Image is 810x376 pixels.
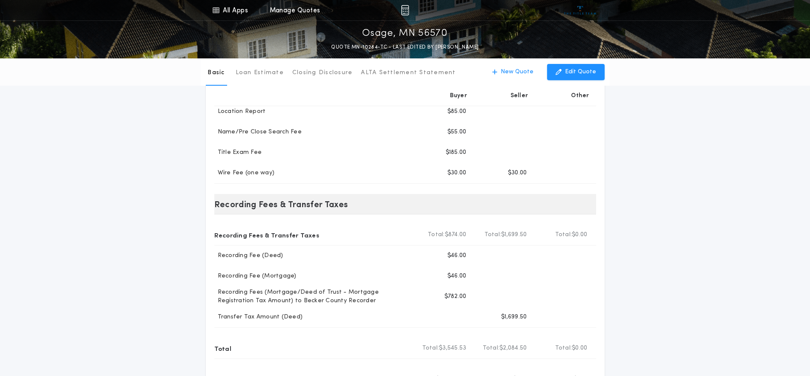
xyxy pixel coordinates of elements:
[501,231,527,239] span: $1,699.50
[447,272,467,281] p: $46.00
[208,69,225,77] p: Basic
[499,344,527,353] span: $2,084.50
[445,231,467,239] span: $874.00
[444,292,467,301] p: $782.00
[565,68,596,76] p: Edit Quote
[564,6,596,14] img: vs-icon
[214,128,302,136] p: Name/Pre Close Search Fee
[214,107,266,116] p: Location Report
[214,169,275,177] p: Wire Fee (one way)
[446,148,467,157] p: $185.00
[214,288,413,305] p: Recording Fees (Mortgage/Deed of Trust - Mortgage Registration Tax Amount) to Becker County Recorder
[214,197,348,211] p: Recording Fees & Transfer Taxes
[214,228,320,242] p: Recording Fees & Transfer Taxes
[571,92,589,100] p: Other
[547,64,605,80] button: Edit Quote
[572,231,587,239] span: $0.00
[555,231,572,239] b: Total:
[331,43,479,52] p: QUOTE MN-10284-TC - LAST EDITED BY [PERSON_NAME]
[572,344,587,353] span: $0.00
[501,68,533,76] p: New Quote
[510,92,528,100] p: Seller
[447,169,467,177] p: $30.00
[361,69,455,77] p: ALTA Settlement Statement
[483,344,500,353] b: Total:
[292,69,353,77] p: Closing Disclosure
[362,27,447,40] p: Osage, MN 56570
[484,64,542,80] button: New Quote
[450,92,467,100] p: Buyer
[214,148,262,157] p: Title Exam Fee
[236,69,284,77] p: Loan Estimate
[214,341,231,355] p: Total
[422,344,439,353] b: Total:
[214,313,303,321] p: Transfer Tax Amount (Deed)
[401,5,409,15] img: img
[484,231,502,239] b: Total:
[501,313,527,321] p: $1,699.50
[508,169,527,177] p: $30.00
[447,107,467,116] p: $85.00
[555,344,572,353] b: Total:
[214,272,297,281] p: Recording Fee (Mortgage)
[447,128,467,136] p: $55.00
[439,344,466,353] span: $3,545.53
[428,231,445,239] b: Total:
[447,252,467,260] p: $46.00
[214,252,283,260] p: Recording Fee (Deed)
